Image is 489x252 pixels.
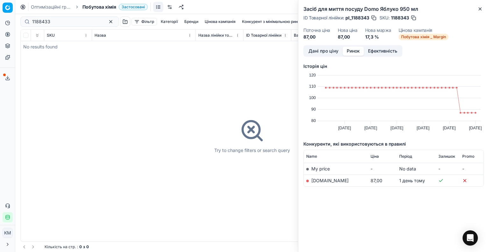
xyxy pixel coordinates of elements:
[343,47,364,56] button: Ринок
[31,4,72,10] a: Оптимізаційні групи
[82,4,116,10] span: Побутова хімія
[158,18,181,25] button: Категорії
[399,178,425,183] span: 1 день тому
[86,244,89,249] strong: 0
[246,33,281,38] span: ID Товарної лінійки
[303,5,484,13] h2: Засіб для миття посуду Domo Яблуко 950 мл
[371,154,379,159] span: Ціна
[182,18,201,25] button: Бренди
[397,163,436,175] td: No data
[303,63,484,69] h5: Історія цін
[309,84,316,89] text: 110
[33,32,41,39] button: Expand all
[338,34,358,40] dd: 87,00
[462,154,474,159] span: Promo
[460,163,484,175] td: -
[417,126,429,130] text: [DATE]
[306,154,317,159] span: Name
[338,28,358,32] dt: Нова ціна
[83,244,85,249] strong: з
[303,34,330,40] dd: 87,00
[443,126,456,130] text: [DATE]
[379,16,390,20] span: SKU :
[399,28,449,32] dt: Цінова кампанія
[311,166,330,171] span: My price
[82,4,148,10] span: Побутова хіміяЗастосовані
[309,73,316,77] text: 120
[436,163,460,175] td: -
[3,228,13,238] button: КM
[198,33,234,38] span: Назва лінійки товарів
[371,178,382,183] span: 87,00
[20,243,28,251] button: Go to previous page
[311,118,316,123] text: 80
[309,95,316,100] text: 100
[438,154,455,159] span: Залишок
[131,18,157,25] button: Фільтр
[214,147,290,154] div: Try to change filters or search query
[20,243,37,251] nav: pagination
[391,15,409,21] span: 1188343
[239,18,324,25] button: Конкурент з мінімальною ринковою ціною
[95,33,106,38] span: Назва
[45,244,76,249] span: Кількість на стр.
[303,16,344,20] span: ID Товарної лінійки :
[294,33,310,38] span: Вартість
[311,107,316,112] text: 90
[365,28,391,32] dt: Нова маржа
[304,47,343,56] button: Дані про ціну
[368,163,397,175] td: -
[31,4,148,10] nav: breadcrumb
[365,34,391,40] dd: 17,3 %
[202,18,238,25] button: Цінова кампанія
[345,15,369,21] span: pl_1188343
[399,34,449,40] span: Побутова хімія _ Margin
[119,4,148,10] span: Застосовані
[399,154,412,159] span: Період
[47,33,55,38] span: SKU
[29,243,37,251] button: Go to next page
[364,47,401,56] button: Ефективність
[463,230,478,246] div: Open Intercom Messenger
[79,244,82,249] strong: 0
[469,126,482,130] text: [DATE]
[32,18,102,25] input: Пошук по SKU або назві
[303,141,484,147] h5: Конкуренти, які використовуються в правилі
[338,126,351,130] text: [DATE]
[303,28,330,32] dt: Поточна ціна
[45,244,89,249] div: :
[391,126,403,130] text: [DATE]
[311,178,349,183] a: [DOMAIN_NAME]
[364,126,377,130] text: [DATE]
[3,228,12,238] span: КM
